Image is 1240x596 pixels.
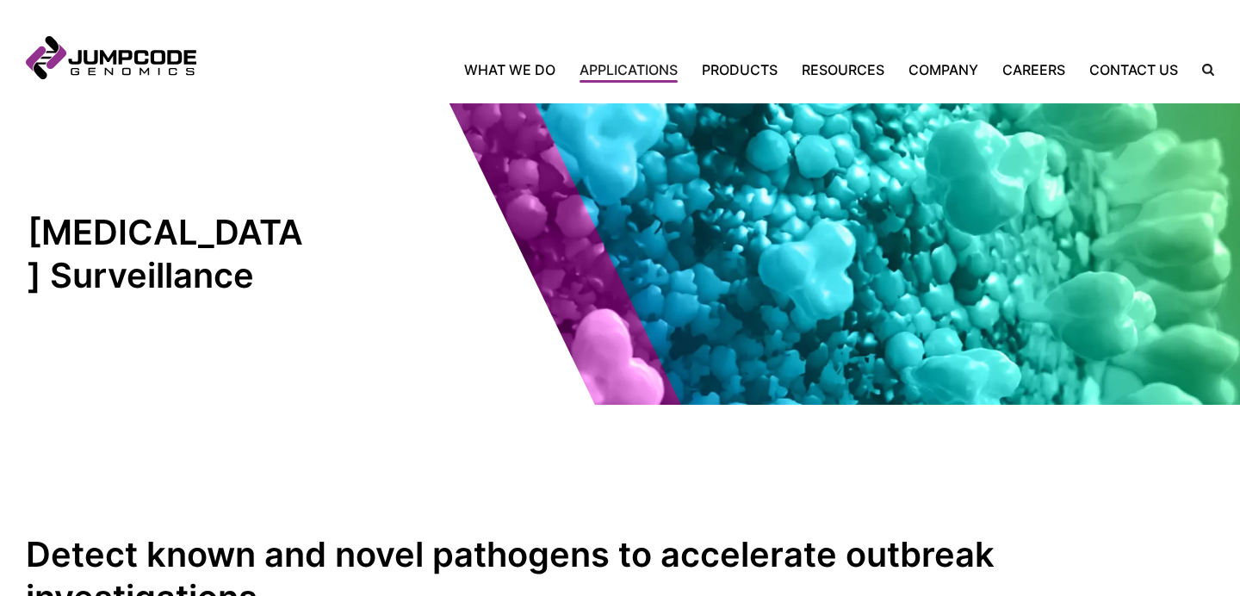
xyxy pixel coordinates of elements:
a: Contact Us [1077,59,1190,80]
a: Resources [790,59,896,80]
a: Products [690,59,790,80]
h1: [MEDICAL_DATA] Surveillance [28,211,316,296]
a: What We Do [464,59,567,80]
a: Careers [990,59,1077,80]
nav: Primary Navigation [196,59,1190,80]
label: Search the site. [1190,64,1214,76]
a: Applications [567,59,690,80]
a: Company [896,59,990,80]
